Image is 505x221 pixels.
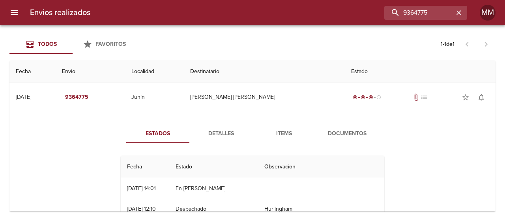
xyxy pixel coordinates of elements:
span: Tiene documentos adjuntos [412,93,420,101]
input: buscar [384,6,454,20]
th: Localidad [125,60,183,83]
span: Detalles [194,129,248,139]
em: 9364775 [65,93,88,102]
th: Observacion [258,156,384,178]
th: Fecha [9,60,56,83]
div: Abrir información de usuario [480,5,496,21]
span: Documentos [320,129,374,139]
span: radio_button_unchecked [376,95,381,100]
span: Pagina siguiente [477,35,496,54]
td: Hurlingham [258,199,384,219]
span: radio_button_checked [353,95,357,100]
th: Fecha [121,156,169,178]
span: star_border [462,93,469,101]
span: Todos [38,41,57,47]
button: Agregar a favoritos [458,89,473,105]
td: [PERSON_NAME] [PERSON_NAME] [184,83,345,111]
span: Items [257,129,311,139]
div: [DATE] [16,94,31,100]
span: No tiene pedido asociado [420,93,428,101]
div: En viaje [351,93,383,101]
div: Tabs detalle de guia [126,124,379,143]
p: 1 - 1 de 1 [441,40,454,48]
th: Estado [345,60,496,83]
span: Favoritos [95,41,126,47]
div: Tabs Envios [9,35,136,54]
button: 9364775 [62,90,92,105]
th: Destinatario [184,60,345,83]
span: radio_button_checked [368,95,373,100]
h6: Envios realizados [30,6,90,19]
span: radio_button_checked [361,95,365,100]
button: Activar notificaciones [473,89,489,105]
td: Junin [125,83,183,111]
th: Estado [169,156,258,178]
td: En [PERSON_NAME] [169,178,258,199]
div: [DATE] 14:01 [127,185,156,192]
th: Envio [56,60,125,83]
span: notifications_none [477,93,485,101]
td: Despachado [169,199,258,219]
div: MM [480,5,496,21]
span: Estados [131,129,185,139]
div: [DATE] 12:10 [127,206,156,212]
button: menu [5,3,24,22]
